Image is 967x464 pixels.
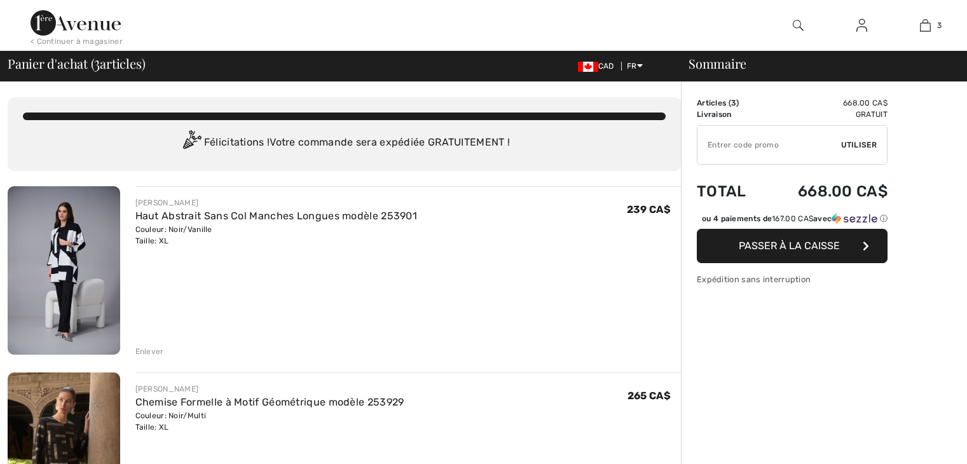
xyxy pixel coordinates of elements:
[832,213,877,224] img: Sezzle
[702,213,888,224] div: ou 4 paiements de avec
[135,346,164,357] div: Enlever
[731,99,736,107] span: 3
[578,62,598,72] img: Canadian Dollar
[135,224,418,247] div: Couleur: Noir/Vanille Taille: XL
[772,214,813,223] span: 167.00 CA$
[697,109,764,120] td: Livraison
[739,240,840,252] span: Passer à la caisse
[578,62,619,71] span: CAD
[697,170,764,213] td: Total
[8,186,120,355] img: Haut Abstrait Sans Col Manches Longues modèle 253901
[764,97,888,109] td: 668.00 CA$
[846,18,877,34] a: Se connecter
[764,109,888,120] td: Gratuit
[628,390,671,402] span: 265 CA$
[920,18,931,33] img: Mon panier
[856,18,867,33] img: Mes infos
[697,213,888,229] div: ou 4 paiements de167.00 CA$avecSezzle Cliquez pour en savoir plus sur Sezzle
[841,139,877,151] span: Utiliser
[135,210,418,222] a: Haut Abstrait Sans Col Manches Longues modèle 253901
[627,203,671,215] span: 239 CA$
[8,57,145,70] span: Panier d'achat ( articles)
[697,273,888,285] div: Expédition sans interruption
[94,54,100,71] span: 3
[764,170,888,213] td: 668.00 CA$
[179,130,204,156] img: Congratulation2.svg
[697,126,841,164] input: Code promo
[627,62,643,71] span: FR
[673,57,959,70] div: Sommaire
[937,20,942,31] span: 3
[135,197,418,208] div: [PERSON_NAME]
[31,36,123,47] div: < Continuer à magasiner
[793,18,804,33] img: recherche
[31,10,121,36] img: 1ère Avenue
[135,396,404,408] a: Chemise Formelle à Motif Géométrique modèle 253929
[135,410,404,433] div: Couleur: Noir/Multi Taille: XL
[135,383,404,395] div: [PERSON_NAME]
[894,18,956,33] a: 3
[697,97,764,109] td: Articles ( )
[697,229,888,263] button: Passer à la caisse
[23,130,666,156] div: Félicitations ! Votre commande sera expédiée GRATUITEMENT !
